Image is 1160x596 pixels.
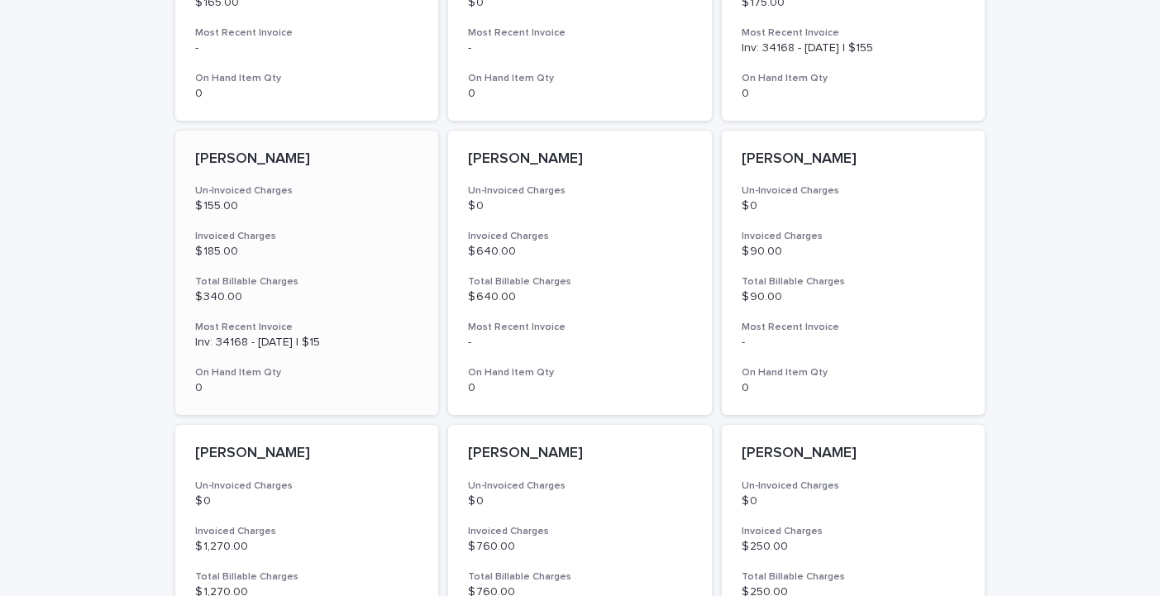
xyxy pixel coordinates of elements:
p: [PERSON_NAME] [195,150,419,169]
h3: Invoiced Charges [742,230,966,243]
h3: Un-Invoiced Charges [468,479,692,493]
h3: Total Billable Charges [195,570,419,584]
p: $ 340.00 [195,290,419,304]
p: $ 0 [468,199,692,213]
p: $ 0 [195,494,419,508]
h3: Most Recent Invoice [742,321,966,334]
a: [PERSON_NAME]Un-Invoiced Charges$ 155.00Invoiced Charges$ 185.00Total Billable Charges$ 340.00Mos... [175,131,439,416]
h3: Most Recent Invoice [195,321,419,334]
p: [PERSON_NAME] [742,150,966,169]
p: $ 0 [468,494,692,508]
p: 0 [195,381,419,395]
h3: On Hand Item Qty [468,72,692,85]
h3: Most Recent Invoice [468,26,692,40]
h3: On Hand Item Qty [742,72,966,85]
p: $ 0 [742,199,966,213]
h3: Un-Invoiced Charges [742,184,966,198]
p: [PERSON_NAME] [742,445,966,463]
h3: Un-Invoiced Charges [195,479,419,493]
p: 0 [468,87,692,101]
h3: Invoiced Charges [195,525,419,538]
h3: Un-Invoiced Charges [195,184,419,198]
h3: Total Billable Charges [195,275,419,288]
p: [PERSON_NAME] [195,445,419,463]
h3: Un-Invoiced Charges [468,184,692,198]
p: - [195,41,419,55]
p: $ 640.00 [468,245,692,259]
h3: Most Recent Invoice [195,26,419,40]
h3: Total Billable Charges [742,275,966,288]
p: 0 [742,87,966,101]
h3: Un-Invoiced Charges [742,479,966,493]
h3: On Hand Item Qty [195,366,419,379]
p: $ 90.00 [742,290,966,304]
p: Inv: 34168 - [DATE] | $155 [742,41,966,55]
h3: On Hand Item Qty [195,72,419,85]
p: $ 0 [742,494,966,508]
p: - [742,336,966,350]
p: [PERSON_NAME] [468,445,692,463]
p: 0 [468,381,692,395]
h3: Invoiced Charges [468,230,692,243]
p: - [468,41,692,55]
p: 0 [195,87,419,101]
p: $ 185.00 [195,245,419,259]
p: $ 1,270.00 [195,540,419,554]
p: $ 640.00 [468,290,692,304]
h3: Total Billable Charges [468,275,692,288]
h3: Most Recent Invoice [468,321,692,334]
p: $ 760.00 [468,540,692,554]
p: - [468,336,692,350]
a: [PERSON_NAME]Un-Invoiced Charges$ 0Invoiced Charges$ 90.00Total Billable Charges$ 90.00Most Recen... [722,131,986,416]
h3: Invoiced Charges [742,525,966,538]
p: $ 90.00 [742,245,966,259]
p: $ 250.00 [742,540,966,554]
a: [PERSON_NAME]Un-Invoiced Charges$ 0Invoiced Charges$ 640.00Total Billable Charges$ 640.00Most Rec... [448,131,712,416]
p: [PERSON_NAME] [468,150,692,169]
h3: Total Billable Charges [742,570,966,584]
h3: On Hand Item Qty [468,366,692,379]
p: 0 [742,381,966,395]
h3: Invoiced Charges [195,230,419,243]
h3: Most Recent Invoice [742,26,966,40]
h3: Total Billable Charges [468,570,692,584]
h3: Invoiced Charges [468,525,692,538]
h3: On Hand Item Qty [742,366,966,379]
p: Inv: 34168 - [DATE] | $15 [195,336,419,350]
p: $ 155.00 [195,199,419,213]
